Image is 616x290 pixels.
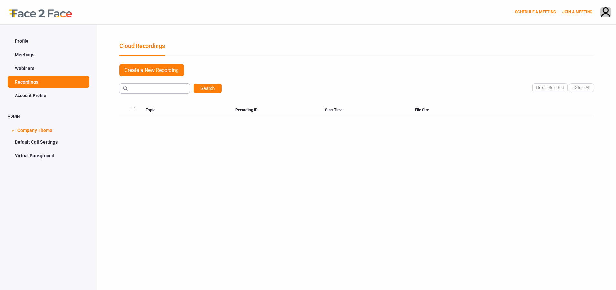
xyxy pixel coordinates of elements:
button: Search [193,83,222,94]
a: Default Call Settings [8,136,89,148]
a: Cloud Recordings [119,41,165,56]
a: Create a New Recording [119,64,184,77]
a: SCHEDULE A MEETING [515,10,556,14]
div: Recording ID [235,105,325,116]
span: Company Theme [17,124,52,136]
img: avatar.710606db.png [601,7,611,18]
div: Topic [146,105,235,116]
a: Recordings [8,76,89,88]
a: Meetings [8,49,89,61]
a: Webinars [8,62,89,74]
div: Start Time [325,105,415,116]
a: Account Profile [8,89,89,102]
div: File Size [415,105,504,116]
img: haGk5Ch+A0+liuDR3YSCAAAAAElFTkSuQmCC [123,86,128,91]
a: Virtual Background [8,150,89,162]
span: > [9,129,16,132]
a: Profile [8,35,89,47]
a: JOIN A MEETING [562,10,592,14]
h2: ADMIN [8,115,89,119]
